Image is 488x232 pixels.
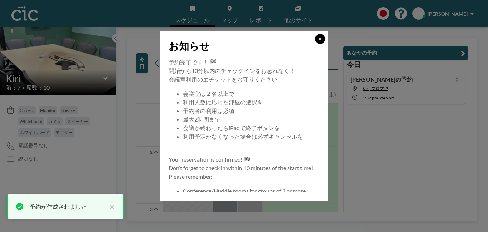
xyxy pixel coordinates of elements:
[183,90,234,97] span: 会議室は２名以上で
[169,173,213,180] span: Please remember:
[169,40,210,52] span: お知らせ
[183,116,220,123] span: 最大2時間まで
[183,107,234,114] span: 予約者の利用は必須
[169,164,313,171] span: Don’t forget to check in within 10 minutes of the start time!
[183,124,280,131] span: 会議が終わったらiPadで終了ボタンを
[169,156,251,163] span: Your reservation is confirmed! 🏁
[106,202,115,211] button: close
[183,187,306,194] span: Conference/Huddle rooms for groups of 2 or more
[183,133,303,140] span: 利用予定がなくなった場合は必ずキャンセルを
[169,76,277,83] span: 会議室利用のエチケットをお守りください
[30,202,106,211] div: 予約が作成されました
[169,59,217,65] span: 予約完了です！ 🏁
[169,67,295,74] span: 開始から10分以内のチェックインをお忘れなく！
[183,99,263,105] span: 利用人数に応じた部屋の選択を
